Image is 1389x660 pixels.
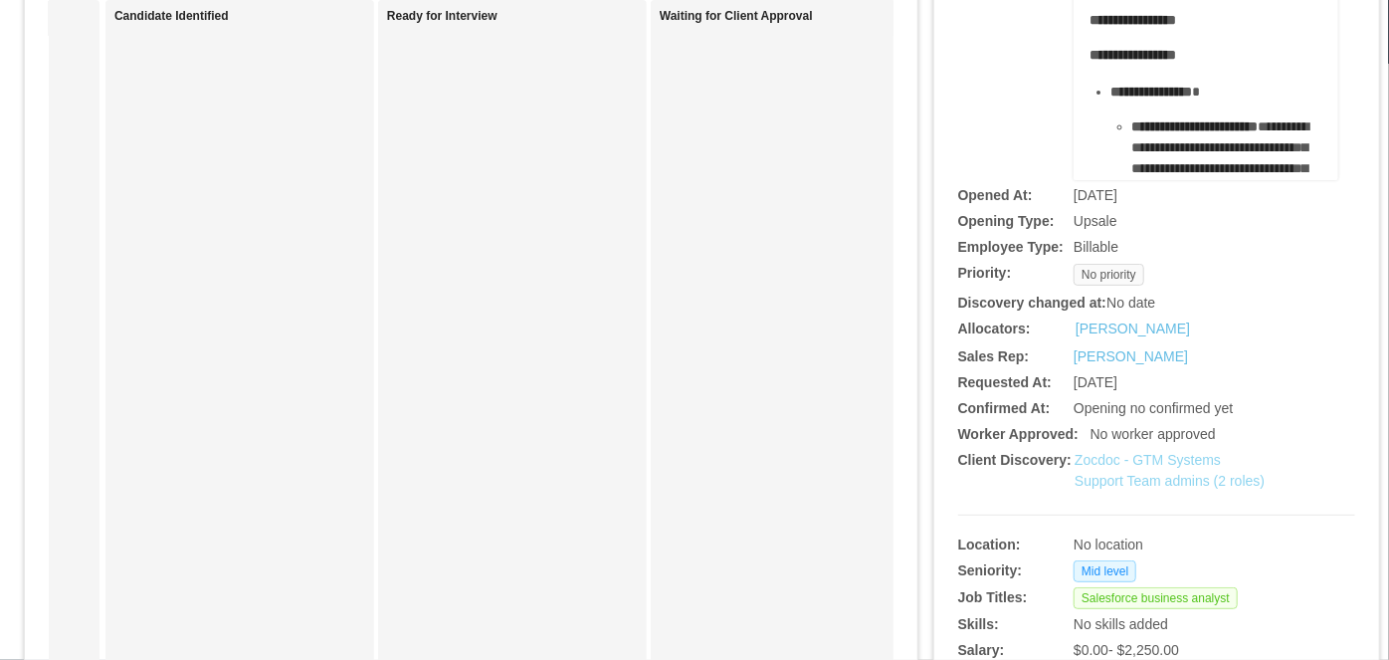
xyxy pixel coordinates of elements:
b: Opening Type: [958,213,1055,229]
span: Billable [1074,239,1118,255]
div: rdw-editor [1090,10,1323,209]
span: Upsale [1074,213,1117,229]
span: $0.00 - $2,250.00 [1074,642,1179,658]
b: Salary: [958,642,1005,658]
b: Location: [958,537,1021,552]
b: Worker Approved: [958,426,1079,442]
span: [DATE] [1074,187,1117,203]
span: Mid level [1074,560,1136,582]
span: No worker approved [1091,426,1216,442]
span: [DATE] [1074,374,1117,390]
b: Client Discovery: [958,452,1072,468]
h1: Candidate Identified [114,9,393,24]
span: No priority [1074,264,1144,286]
span: No date [1106,295,1155,311]
b: Confirmed At: [958,400,1051,416]
a: [PERSON_NAME] [1074,348,1188,364]
b: Sales Rep: [958,348,1030,364]
b: Requested At: [958,374,1052,390]
b: Opened At: [958,187,1033,203]
b: Seniority: [958,562,1023,578]
b: Employee Type: [958,239,1064,255]
span: No skills added [1074,616,1168,632]
span: Opening no confirmed yet [1074,400,1233,416]
b: Job Titles: [958,589,1028,605]
h1: Waiting for Client Approval [660,9,938,24]
a: Zocdoc - GTM Systems Support Team admins (2 roles) [1075,452,1265,489]
b: Allocators: [958,321,1031,336]
b: Discovery changed at: [958,295,1106,311]
a: [PERSON_NAME] [1076,319,1190,339]
span: Salesforce business analyst [1074,587,1238,609]
div: No location [1074,535,1273,555]
h1: Ready for Interview [387,9,666,24]
b: Skills: [958,616,999,632]
b: Priority: [958,265,1012,281]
